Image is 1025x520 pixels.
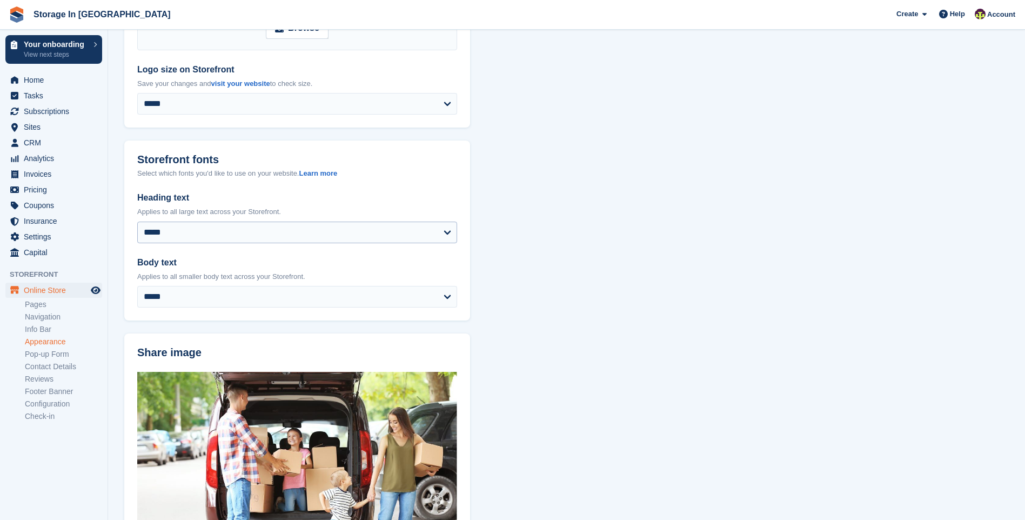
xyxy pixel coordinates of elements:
[24,182,89,197] span: Pricing
[10,269,108,280] span: Storefront
[24,198,89,213] span: Coupons
[89,284,102,297] a: Preview store
[5,151,102,166] a: menu
[5,135,102,150] a: menu
[24,151,89,166] span: Analytics
[5,214,102,229] a: menu
[5,245,102,260] a: menu
[25,299,102,310] a: Pages
[5,72,102,88] a: menu
[137,271,457,282] p: Applies to all smaller body text across your Storefront.
[137,168,457,179] div: Select which fonts you'd like to use on your website.
[24,135,89,150] span: CRM
[5,283,102,298] a: menu
[299,169,337,177] a: Learn more
[5,166,102,182] a: menu
[5,35,102,64] a: Your onboarding View next steps
[24,119,89,135] span: Sites
[137,346,457,359] h2: Share image
[5,119,102,135] a: menu
[24,245,89,260] span: Capital
[25,399,102,409] a: Configuration
[137,154,219,166] h2: Storefront fonts
[25,337,102,347] a: Appearance
[29,5,175,23] a: Storage In [GEOGRAPHIC_DATA]
[211,79,270,88] a: visit your website
[137,63,457,76] label: Logo size on Storefront
[24,214,89,229] span: Insurance
[25,411,102,422] a: Check-in
[5,104,102,119] a: menu
[24,166,89,182] span: Invoices
[24,88,89,103] span: Tasks
[24,229,89,244] span: Settings
[987,9,1015,20] span: Account
[5,229,102,244] a: menu
[5,182,102,197] a: menu
[25,374,102,384] a: Reviews
[950,9,965,19] span: Help
[25,386,102,397] a: Footer Banner
[24,50,88,59] p: View next steps
[975,9,986,19] img: Colin Wood
[137,191,457,204] label: Heading text
[25,312,102,322] a: Navigation
[25,349,102,359] a: Pop-up Form
[896,9,918,19] span: Create
[5,88,102,103] a: menu
[9,6,25,23] img: stora-icon-8386f47178a22dfd0bd8f6a31ec36ba5ce8667c1dd55bd0f319d3a0aa187defe.svg
[5,198,102,213] a: menu
[25,362,102,372] a: Contact Details
[137,78,457,89] p: Save your changes and to check size.
[137,206,457,217] p: Applies to all large text across your Storefront.
[24,72,89,88] span: Home
[25,324,102,335] a: Info Bar
[24,41,88,48] p: Your onboarding
[24,104,89,119] span: Subscriptions
[137,256,457,269] label: Body text
[24,283,89,298] span: Online Store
